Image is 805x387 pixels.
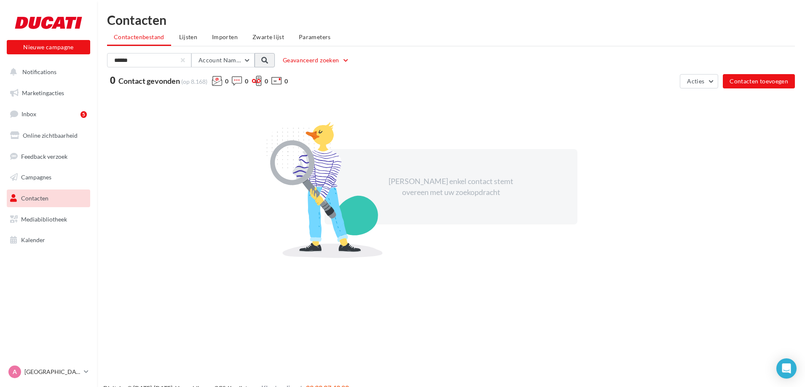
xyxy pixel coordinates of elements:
a: Campagnes [5,168,92,186]
button: Notifications [5,63,89,81]
span: 0 [225,77,228,85]
a: Inbox5 [5,105,92,123]
a: Kalender [5,231,92,249]
span: Campagnes [21,173,51,181]
span: (op 8.168) [181,78,207,85]
p: [GEOGRAPHIC_DATA] [24,368,80,376]
div: [PERSON_NAME] enkel contact stemt overeen met uw zoekopdracht [378,176,523,198]
span: A [13,368,17,376]
span: Kalender [21,236,45,243]
a: A [GEOGRAPHIC_DATA] [7,364,90,380]
span: 0 [284,77,288,85]
h1: Contacten [107,13,795,26]
button: Account Name: Person Account: Email [191,53,255,67]
a: Marketingacties [5,84,92,102]
div: Open Intercom Messenger [776,358,797,379]
button: Geavanceerd zoeken [279,55,352,65]
span: Zwarte lijst [252,33,284,40]
span: 0 [265,77,268,85]
span: Contact gevonden [118,76,180,85]
a: Online zichtbaarheid [5,127,92,144]
a: Mediabibliotheek [5,211,92,228]
span: Online zichtbaarheid [23,132,78,139]
span: Inbox [21,110,36,117]
span: Lijsten [179,33,197,40]
span: 0 [245,77,248,85]
span: Contacten [21,195,48,202]
span: Parameters [299,33,331,40]
span: Feedback verzoek [21,152,67,160]
button: Nieuwe campagne [7,40,90,54]
span: Notifications [22,68,56,75]
span: Marketingacties [22,89,64,96]
button: Contacten toevoegen [723,74,795,88]
span: Importen [212,33,238,40]
span: Account Name: Person Account: Email [199,56,306,64]
span: 0 [110,76,115,85]
a: Feedback verzoek [5,148,92,165]
a: Contacten [5,189,92,207]
span: Mediabibliotheek [21,216,67,223]
div: 5 [80,111,87,118]
span: Acties [687,77,704,85]
button: Acties [680,74,718,88]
